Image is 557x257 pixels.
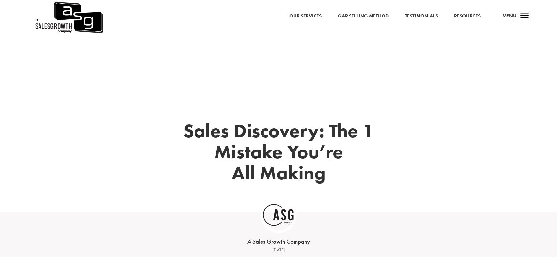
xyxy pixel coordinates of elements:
[502,12,517,19] span: Menu
[338,12,389,20] a: Gap Selling Method
[405,12,438,20] a: Testimonials
[263,199,294,230] img: ASG Co_alternate lockup (1)
[172,120,385,186] h1: Sales Discovery: The 1 Mistake You’re All Making
[178,246,379,254] div: [DATE]
[289,12,322,20] a: Our Services
[454,12,481,20] a: Resources
[178,238,379,246] div: A Sales Growth Company
[518,10,531,23] span: a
